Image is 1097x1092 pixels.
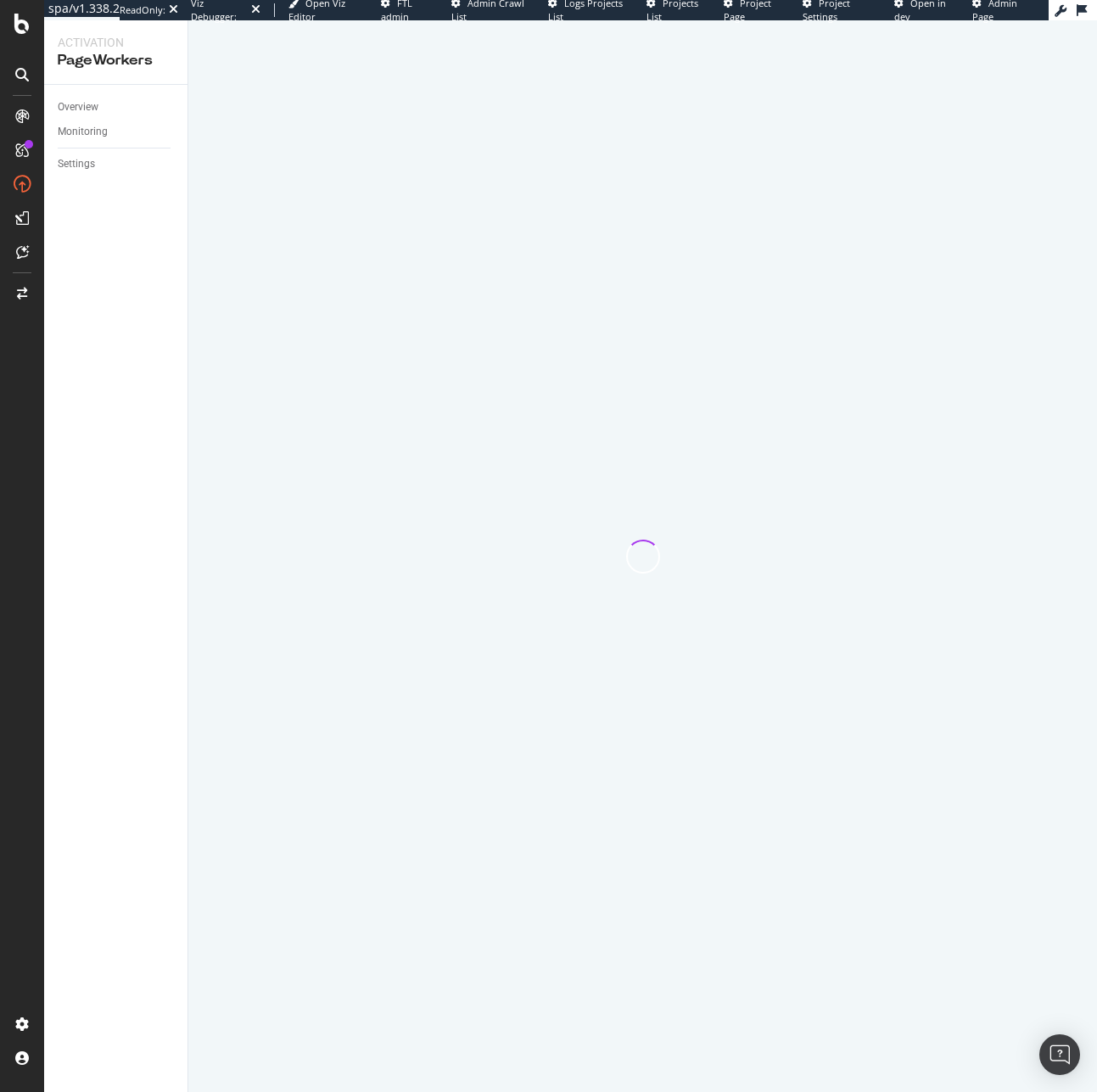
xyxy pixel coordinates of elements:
a: Monitoring [58,123,176,141]
div: ReadOnly: [120,3,165,17]
div: Overview [58,98,98,116]
div: PageWorkers [58,51,174,70]
div: Monitoring [58,123,108,141]
div: Open Intercom Messenger [1039,1034,1080,1075]
a: Settings [58,155,176,173]
div: Settings [58,155,95,173]
a: Overview [58,98,176,116]
div: Activation [58,34,174,51]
